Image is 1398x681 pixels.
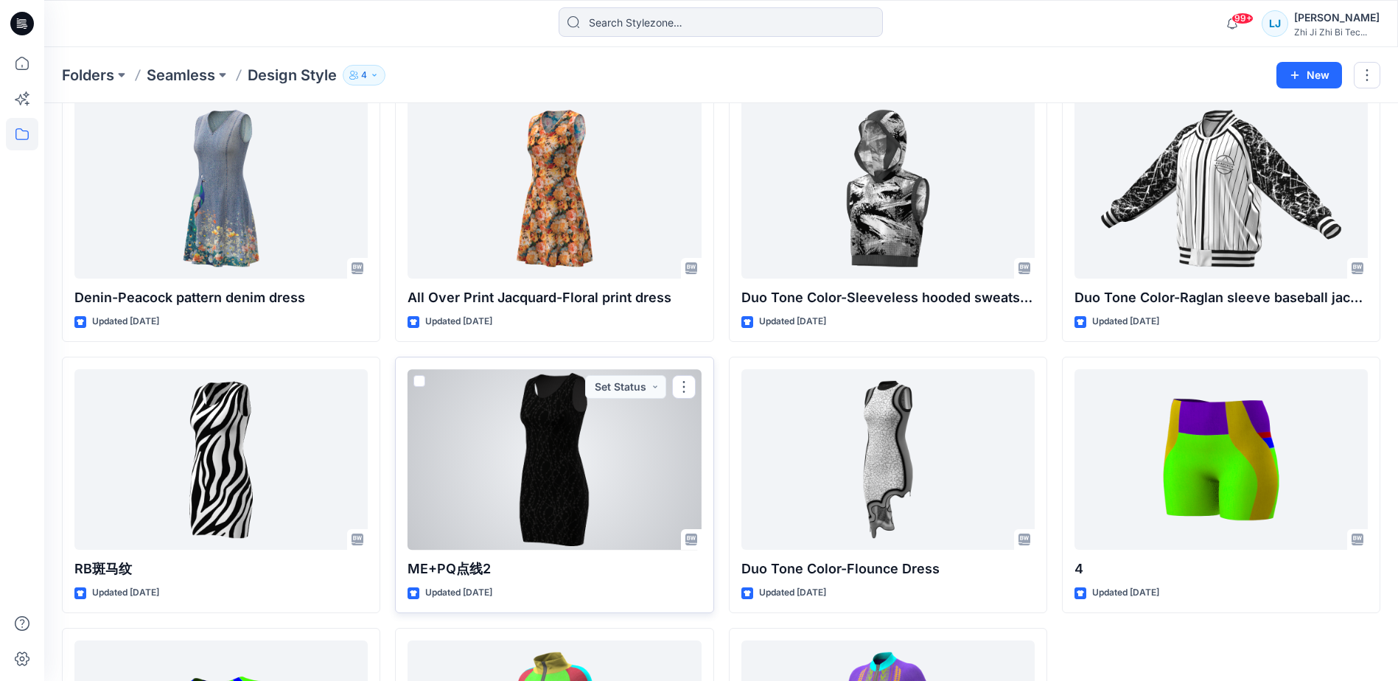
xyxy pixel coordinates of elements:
a: Duo Tone Color-Flounce Dress [741,369,1035,550]
a: Denin-Peacock pattern denim dress [74,98,368,279]
p: Denin-Peacock pattern denim dress [74,287,368,308]
p: Duo Tone Color-Sleeveless hooded sweatshirt [741,287,1035,308]
p: 4 [1074,559,1368,579]
p: Updated [DATE] [92,585,159,601]
button: 4 [343,65,385,85]
a: 4 [1074,369,1368,550]
button: New [1276,62,1342,88]
p: Updated [DATE] [92,314,159,329]
p: Updated [DATE] [759,585,826,601]
a: Seamless [147,65,215,85]
a: RB斑马纹 [74,369,368,550]
p: ME+PQ点线2 [408,559,701,579]
p: Updated [DATE] [759,314,826,329]
p: Updated [DATE] [425,585,492,601]
p: All Over Print Jacquard-Floral print dress [408,287,701,308]
div: [PERSON_NAME] [1294,9,1380,27]
p: Updated [DATE] [425,314,492,329]
div: Zhi Ji Zhi Bi Tec... [1294,27,1380,38]
a: ME+PQ点线2 [408,369,701,550]
p: Updated [DATE] [1092,314,1159,329]
a: Duo Tone Color-Raglan sleeve baseball jacket [1074,98,1368,279]
a: Folders [62,65,114,85]
input: Search Stylezone… [559,7,883,37]
span: 99+ [1231,13,1254,24]
p: RB斑马纹 [74,559,368,579]
p: Design Style [248,65,337,85]
p: Updated [DATE] [1092,585,1159,601]
p: Duo Tone Color-Raglan sleeve baseball jacket [1074,287,1368,308]
p: Duo Tone Color-Flounce Dress [741,559,1035,579]
a: Duo Tone Color-Sleeveless hooded sweatshirt [741,98,1035,279]
div: LJ [1262,10,1288,37]
p: 4 [361,67,367,83]
a: All Over Print Jacquard-Floral print dress [408,98,701,279]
